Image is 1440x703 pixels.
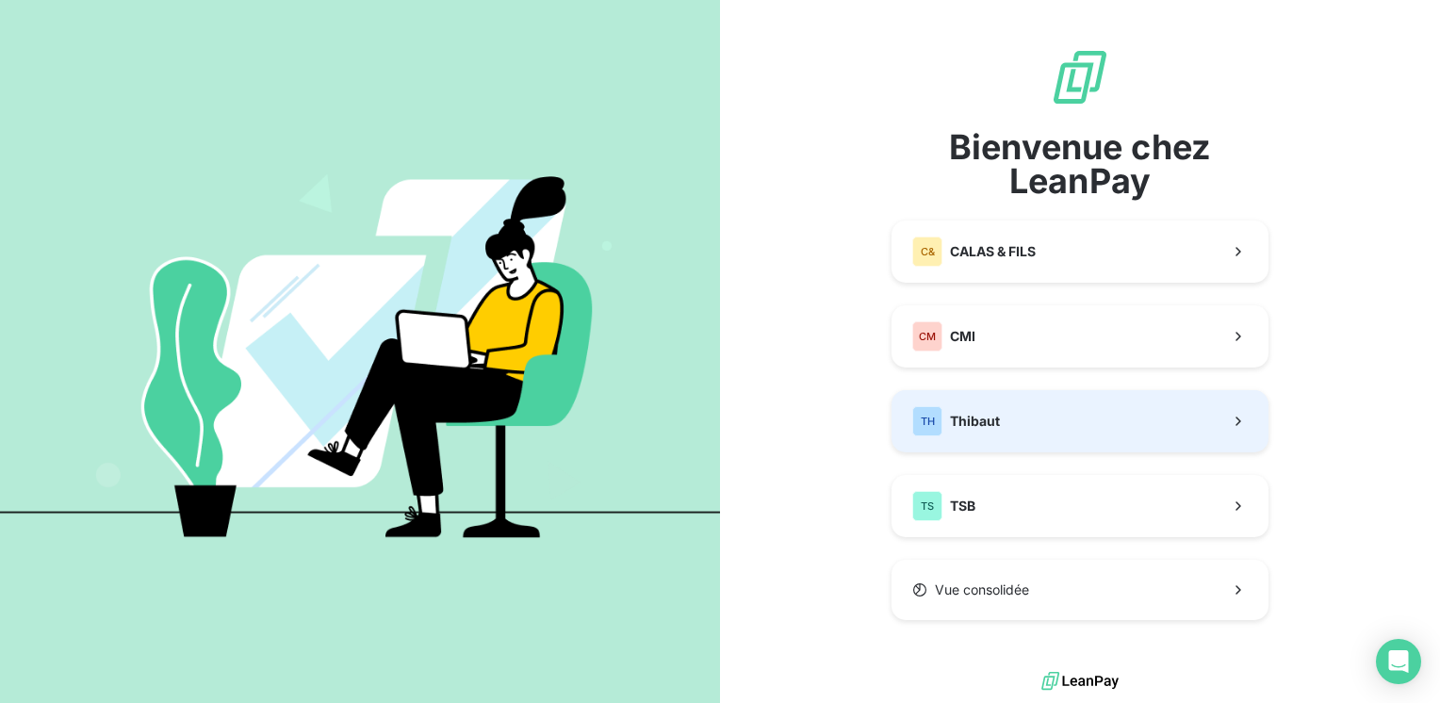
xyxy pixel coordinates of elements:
button: TSTSB [892,475,1268,537]
div: TS [912,491,942,521]
div: TH [912,406,942,436]
span: CMI [950,327,975,346]
span: Bienvenue chez LeanPay [892,130,1268,198]
span: CALAS & FILS [950,242,1036,261]
button: THThibaut [892,390,1268,452]
div: C& [912,237,942,267]
div: Open Intercom Messenger [1376,639,1421,684]
span: TSB [950,497,975,515]
button: Vue consolidée [892,560,1268,620]
button: CMCMI [892,305,1268,368]
img: logo [1041,667,1119,695]
span: Thibaut [950,412,1000,431]
span: Vue consolidée [935,580,1029,599]
img: logo sigle [1050,47,1110,107]
div: CM [912,321,942,351]
button: C&CALAS & FILS [892,221,1268,283]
